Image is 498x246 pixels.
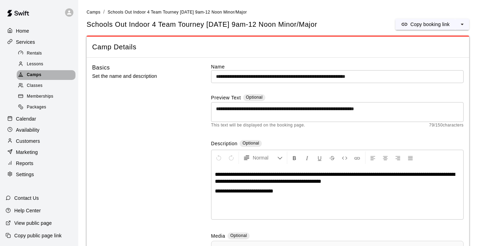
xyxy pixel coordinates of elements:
[16,171,34,178] p: Settings
[87,9,101,15] a: Camps
[16,39,35,46] p: Services
[225,151,237,164] button: Redo
[211,232,225,240] label: Media
[410,21,450,28] p: Copy booking link
[92,42,464,52] span: Camp Details
[253,154,277,161] span: Normal
[314,151,326,164] button: Format Underline
[17,49,75,58] div: Rentals
[211,94,241,102] label: Preview Text
[107,10,247,15] span: Schools Out Indoor 4 Team Tourney [DATE] 9am-12 Noon Minor/Major
[17,92,75,101] div: Memberships
[17,91,78,102] a: Memberships
[392,151,404,164] button: Right Align
[27,82,42,89] span: Classes
[246,95,263,100] span: Optional
[17,102,78,113] a: Packages
[17,81,75,91] div: Classes
[17,81,78,91] a: Classes
[6,169,73,180] a: Settings
[395,19,455,30] button: Copy booking link
[367,151,379,164] button: Left Align
[242,141,259,146] span: Optional
[17,59,78,69] a: Lessons
[326,151,338,164] button: Format Strikethrough
[230,233,247,238] span: Optional
[87,8,490,16] nav: breadcrumb
[379,151,391,164] button: Center Align
[17,59,75,69] div: Lessons
[27,104,46,111] span: Packages
[27,93,53,100] span: Memberships
[17,102,75,112] div: Packages
[351,151,363,164] button: Insert Link
[339,151,351,164] button: Insert Code
[27,72,41,79] span: Camps
[27,61,43,68] span: Lessons
[16,138,40,145] p: Customers
[103,8,105,16] li: /
[211,140,238,148] label: Description
[14,195,39,202] p: Contact Us
[429,122,464,129] span: 79 / 150 characters
[6,26,73,36] a: Home
[6,114,73,124] a: Calendar
[6,37,73,47] a: Services
[16,115,36,122] p: Calendar
[14,220,52,227] p: View public page
[240,151,286,164] button: Formatting Options
[404,151,416,164] button: Justify Align
[211,63,464,70] label: Name
[301,151,313,164] button: Format Italics
[6,147,73,157] a: Marketing
[17,48,78,59] a: Rentals
[87,10,101,15] span: Camps
[16,160,33,167] p: Reports
[92,63,110,72] h6: Basics
[6,136,73,146] a: Customers
[6,125,73,135] a: Availability
[211,122,305,129] span: This text will be displayed on the booking page.
[6,158,73,169] a: Reports
[17,70,75,80] div: Camps
[27,50,42,57] span: Rentals
[14,207,41,214] p: Help Center
[16,27,29,34] p: Home
[17,70,78,81] a: Camps
[14,232,62,239] p: Copy public page link
[92,72,189,81] p: Set the name and description
[16,149,38,156] p: Marketing
[16,126,40,133] p: Availability
[395,19,469,30] div: split button
[87,20,317,29] h5: Schools Out Indoor 4 Team Tourney [DATE] 9am-12 Noon Minor/Major
[455,19,469,30] button: select merge strategy
[213,151,225,164] button: Undo
[289,151,300,164] button: Format Bold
